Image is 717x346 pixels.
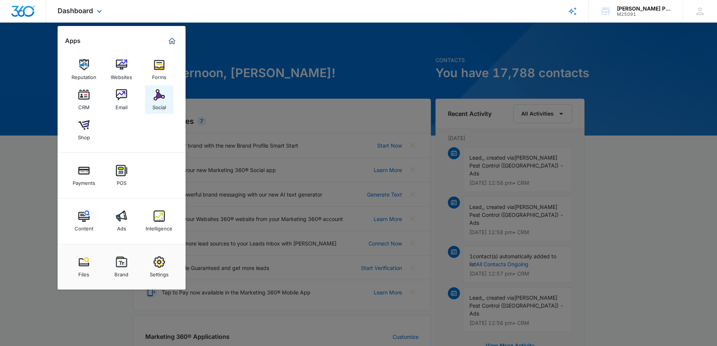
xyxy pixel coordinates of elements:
[150,268,169,277] div: Settings
[152,70,166,80] div: Forms
[58,7,93,15] span: Dashboard
[117,176,126,186] div: POS
[65,37,81,44] h2: Apps
[617,6,672,12] div: account name
[70,161,98,190] a: Payments
[78,268,89,277] div: Files
[166,35,178,47] a: Marketing 360® Dashboard
[73,176,95,186] div: Payments
[78,101,90,110] div: CRM
[72,70,96,80] div: Reputation
[146,222,172,232] div: Intelligence
[617,12,672,17] div: account id
[107,161,136,190] a: POS
[70,85,98,114] a: CRM
[75,222,93,232] div: Content
[70,55,98,84] a: Reputation
[107,207,136,235] a: Ads
[70,253,98,281] a: Files
[117,222,126,232] div: Ads
[107,85,136,114] a: Email
[145,253,174,281] a: Settings
[145,55,174,84] a: Forms
[152,101,166,110] div: Social
[70,116,98,144] a: Shop
[107,55,136,84] a: Websites
[107,253,136,281] a: Brand
[145,85,174,114] a: Social
[145,207,174,235] a: Intelligence
[78,131,90,140] div: Shop
[70,207,98,235] a: Content
[114,268,128,277] div: Brand
[111,70,132,80] div: Websites
[116,101,128,110] div: Email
